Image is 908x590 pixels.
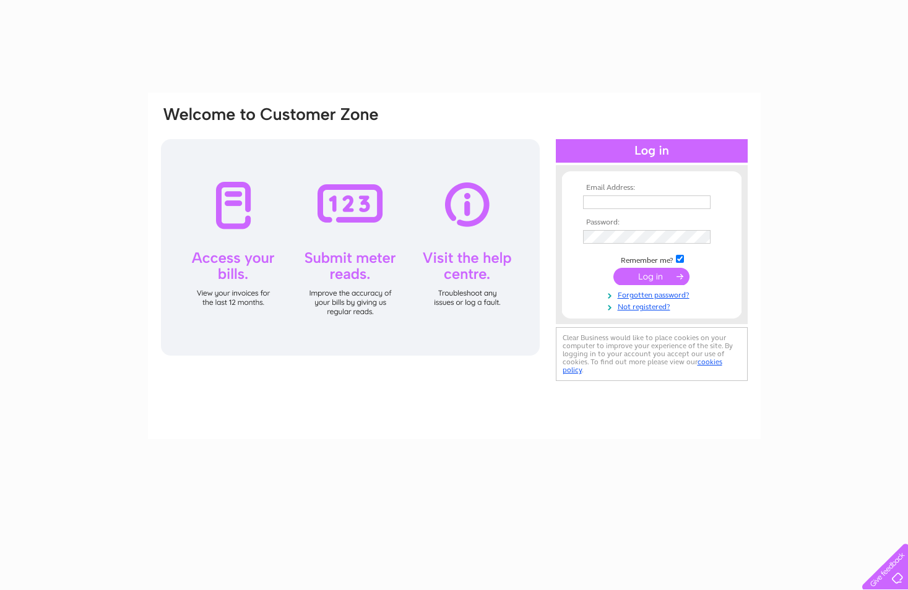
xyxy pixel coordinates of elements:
[580,184,724,192] th: Email Address:
[583,300,724,312] a: Not registered?
[580,218,724,227] th: Password:
[583,288,724,300] a: Forgotten password?
[556,327,748,381] div: Clear Business would like to place cookies on your computer to improve your experience of the sit...
[580,253,724,265] td: Remember me?
[613,268,690,285] input: Submit
[563,357,722,374] a: cookies policy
